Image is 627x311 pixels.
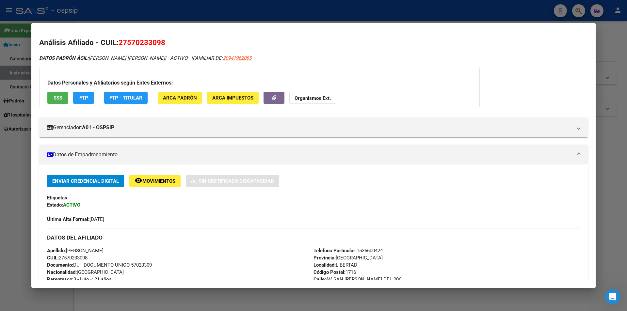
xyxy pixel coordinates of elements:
[313,262,357,268] span: LIBERTAD
[47,262,152,268] span: DU - DOCUMENTO UNICO 57023309
[39,55,88,61] strong: DATOS PADRÓN ÁGIL:
[73,92,94,104] button: FTP
[313,255,383,261] span: [GEOGRAPHIC_DATA]
[47,202,63,208] strong: Estado:
[212,95,253,101] span: ARCA Impuestos
[158,92,202,104] button: ARCA Padrón
[313,276,326,282] strong: Calle:
[47,248,66,254] strong: Apellido:
[313,269,356,275] span: 1716
[47,151,572,159] mat-panel-title: Datos de Empadronamiento
[313,269,346,275] strong: Código Postal:
[135,177,142,184] mat-icon: remove_red_eye
[47,124,572,132] mat-panel-title: Gerenciador:
[39,145,588,164] mat-expansion-panel-header: Datos de Empadronamiento
[313,262,336,268] strong: Localidad:
[47,276,73,282] strong: Parentesco:
[119,38,165,47] span: 27570233098
[47,255,59,261] strong: CUIL:
[289,92,336,104] button: Organismos Ext.
[605,289,620,304] iframe: Intercom live chat
[39,118,588,137] mat-expansion-panel-header: Gerenciador:A01 - OSPSIP
[47,262,73,268] strong: Documento:
[39,55,251,61] i: | ACTIVO |
[47,234,580,241] h3: DATOS DEL AFILIADO
[47,269,77,275] strong: Nacionalidad:
[79,95,88,101] span: FTP
[47,216,89,222] strong: Última Alta Formal:
[63,202,80,208] strong: ACTIVO
[142,178,175,184] span: Movimientos
[47,276,112,282] span: 3 - Hijo < 21 años
[47,216,104,222] span: [DATE]
[163,95,197,101] span: ARCA Padrón
[104,92,148,104] button: FTP - Titular
[313,248,383,254] span: 1536600424
[54,95,62,101] span: SSS
[39,37,588,48] h2: Análisis Afiliado - CUIL:
[313,255,336,261] strong: Provincia:
[207,92,259,104] button: ARCA Impuestos
[313,248,357,254] strong: Teléfono Particular:
[47,175,124,187] button: Enviar Credencial Digital
[47,195,69,201] strong: Etiquetas:
[47,248,104,254] span: [PERSON_NAME]
[109,95,142,101] span: FTP - Titular
[313,276,401,282] span: AV SAN [PERSON_NAME] DEL 206
[82,124,114,132] strong: A01 - OSPSIP
[47,255,88,261] span: 27570233098
[39,55,165,61] span: [PERSON_NAME] [PERSON_NAME]
[47,269,124,275] span: [GEOGRAPHIC_DATA]
[186,175,279,187] button: Sin Certificado Discapacidad
[193,55,251,61] span: FAMILIAR DE:
[47,92,68,104] button: SSS
[199,178,274,184] span: Sin Certificado Discapacidad
[223,55,251,61] span: 20941962085
[47,79,472,87] h3: Datos Personales y Afiliatorios según Entes Externos:
[129,175,181,187] button: Movimientos
[295,95,331,101] strong: Organismos Ext.
[52,178,119,184] span: Enviar Credencial Digital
